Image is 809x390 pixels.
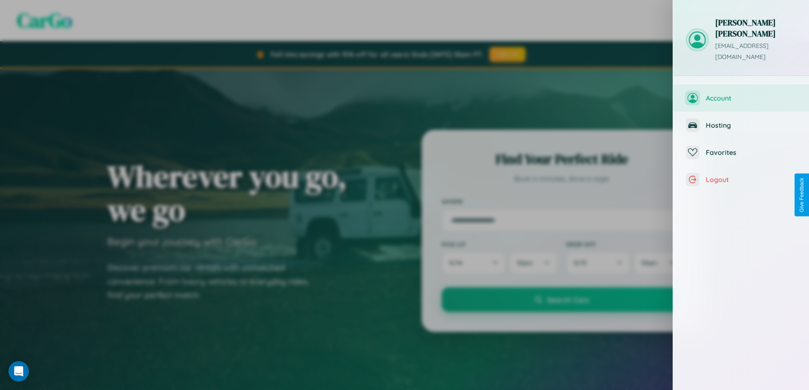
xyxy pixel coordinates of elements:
button: Hosting [673,112,809,139]
button: Favorites [673,139,809,166]
span: Favorites [706,148,796,157]
div: Open Intercom Messenger [8,361,29,382]
span: Logout [706,175,796,184]
span: Account [706,94,796,102]
button: Logout [673,166,809,193]
span: Hosting [706,121,796,129]
h3: [PERSON_NAME] [PERSON_NAME] [715,17,796,39]
div: Give Feedback [799,178,805,212]
button: Account [673,84,809,112]
p: [EMAIL_ADDRESS][DOMAIN_NAME] [715,41,796,63]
